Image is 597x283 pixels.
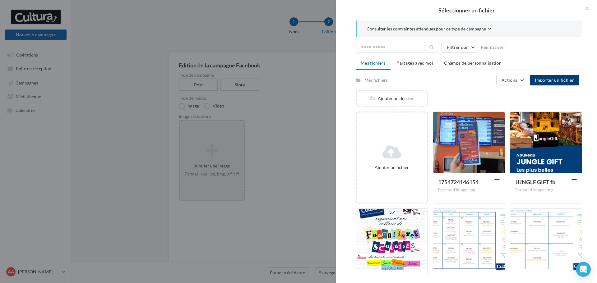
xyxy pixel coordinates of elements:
div: Format d'image: png [515,187,577,193]
span: Actions [502,77,517,83]
button: Consulter les contraintes attendues pour ce type de campagne [367,25,492,33]
span: Partagés avec moi [396,60,433,66]
button: Réinitialiser [478,43,508,51]
div: Ajouter un fichier [359,164,424,171]
div: Ajouter un dossier [357,95,427,102]
h2: Sélectionner un fichier [346,7,587,13]
span: Importer un fichier [535,77,574,83]
span: Mes fichiers [361,60,386,66]
div: Format d'image: jpg [438,187,500,193]
div: Open Intercom Messenger [576,262,591,277]
span: JUNGLE GIFT fb [515,179,555,185]
span: 1754724146154 [438,179,479,185]
span: Consulter les contraintes attendues pour ce type de campagne [367,26,486,32]
div: Mes fichiers [364,77,388,83]
span: Champs de personnalisation [444,60,502,66]
button: Filtrer par [442,42,478,52]
button: Actions [496,75,527,85]
button: Importer un fichier [530,75,579,85]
